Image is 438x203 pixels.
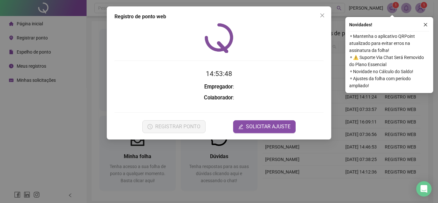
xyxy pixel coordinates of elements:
span: Novidades ! [349,21,372,28]
button: editSOLICITAR AJUSTE [233,120,296,133]
span: ⚬ Mantenha o aplicativo QRPoint atualizado para evitar erros na assinatura da folha! [349,33,429,54]
button: REGISTRAR PONTO [142,120,206,133]
span: close [320,13,325,18]
img: QRPoint [205,23,233,53]
span: ⚬ ⚠️ Suporte Via Chat Será Removido do Plano Essencial [349,54,429,68]
span: close [423,22,428,27]
div: Registro de ponto web [114,13,324,21]
strong: Colaborador [204,95,233,101]
h3: : [114,94,324,102]
span: ⚬ Ajustes da folha com período ampliado! [349,75,429,89]
time: 14:53:48 [206,70,232,78]
button: Close [317,10,327,21]
span: ⚬ Novidade no Cálculo do Saldo! [349,68,429,75]
span: edit [238,124,243,129]
span: SOLICITAR AJUSTE [246,123,291,131]
strong: Empregador [204,84,233,90]
div: Open Intercom Messenger [416,181,432,197]
h3: : [114,83,324,91]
